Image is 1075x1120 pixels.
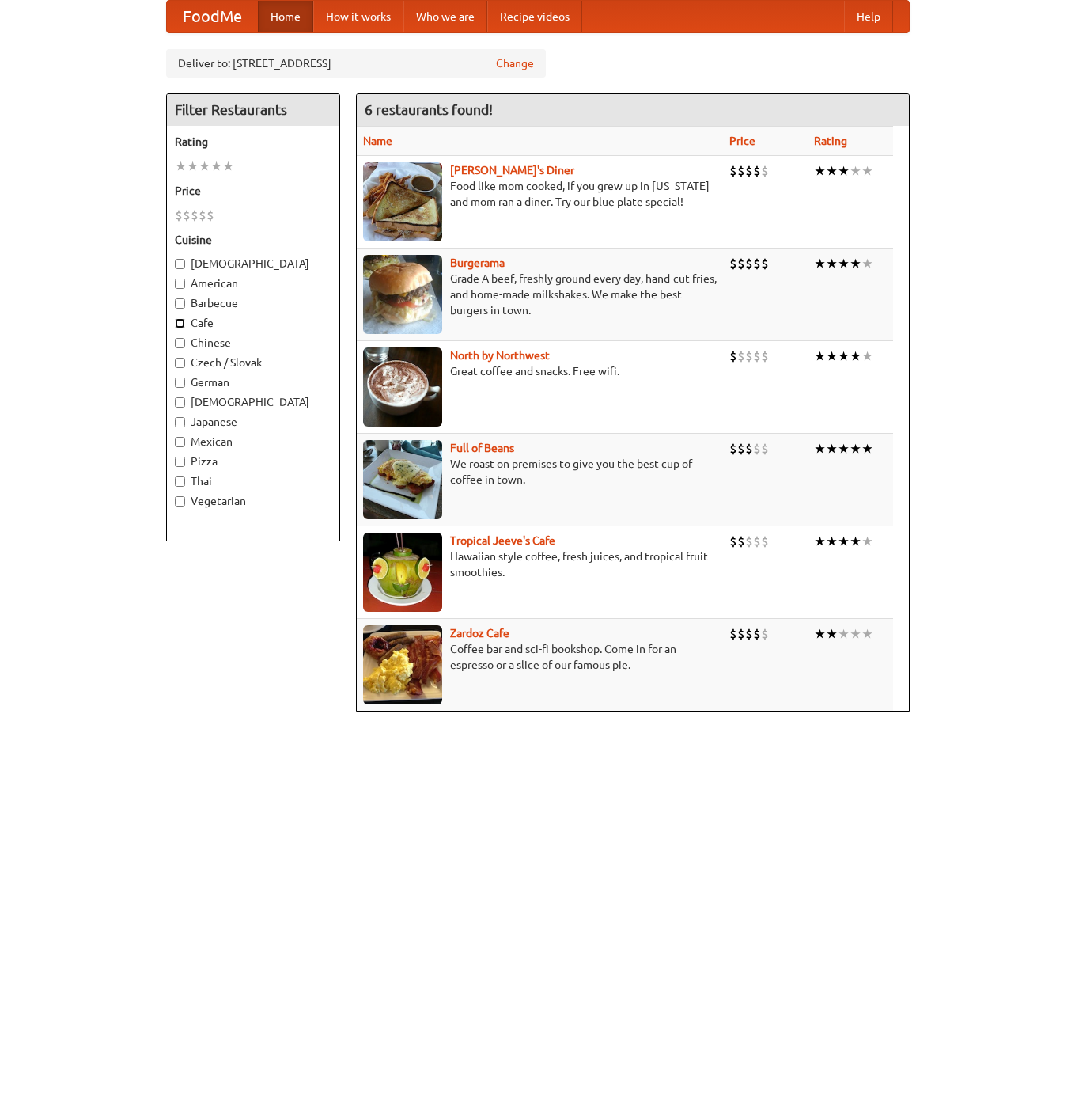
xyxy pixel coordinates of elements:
[861,440,873,457] li: ★
[363,363,717,379] p: Great coffee and snacks. Free wifi.
[729,162,737,180] li: $
[814,135,847,147] a: Rating
[222,158,234,175] li: ★
[737,533,745,550] li: $
[363,641,717,673] p: Coffee bar and sci-fi bookshop. Come in for an espresso or a slice of our famous pie.
[737,625,745,643] li: $
[175,397,185,408] input: [DEMOGRAPHIC_DATA]
[496,55,534,71] a: Change
[814,440,826,457] li: ★
[450,534,555,547] a: Tropical Jeeve's Cafe
[737,162,745,180] li: $
[729,440,737,457] li: $
[838,347,850,365] li: ★
[826,625,838,643] li: ★
[175,358,185,368] input: Czech / Slovak
[838,625,850,643] li: ★
[753,162,761,180] li: $
[175,318,185,328] input: Cafe
[753,440,761,457] li: $
[363,135,392,147] a: Name
[175,134,331,150] h5: Rating
[838,255,850,272] li: ★
[175,476,185,487] input: Thai
[450,256,505,269] a: Burgerama
[363,456,717,488] p: We roast on premises to give you the best cup of coffee in town.
[450,164,574,177] a: [PERSON_NAME]'s Diner
[167,1,258,32] a: FoodMe
[363,178,717,210] p: Food like mom cooked, if you grew up in [US_STATE] and mom ran a diner. Try our blue plate special!
[175,437,185,447] input: Mexican
[850,440,861,457] li: ★
[745,533,753,550] li: $
[363,549,717,580] p: Hawaiian style coffee, fresh juices, and tropical fruit smoothies.
[450,627,509,640] b: Zardoz Cafe
[175,298,185,309] input: Barbecue
[861,625,873,643] li: ★
[191,207,199,224] li: $
[729,625,737,643] li: $
[838,440,850,457] li: ★
[175,275,331,291] label: American
[183,207,191,224] li: $
[761,440,769,457] li: $
[166,49,546,78] div: Deliver to: [STREET_ADDRESS]
[175,295,331,311] label: Barbecue
[838,533,850,550] li: ★
[737,255,745,272] li: $
[753,625,761,643] li: $
[206,207,214,224] li: $
[487,1,582,32] a: Recipe videos
[175,374,331,390] label: German
[826,347,838,365] li: ★
[363,440,442,519] img: beans.jpg
[175,493,331,509] label: Vegetarian
[175,158,187,175] li: ★
[838,162,850,180] li: ★
[175,496,185,507] input: Vegetarian
[175,279,185,289] input: American
[175,417,185,427] input: Japanese
[175,378,185,388] input: German
[745,162,753,180] li: $
[761,162,769,180] li: $
[826,162,838,180] li: ★
[199,158,210,175] li: ★
[175,457,185,467] input: Pizza
[210,158,222,175] li: ★
[403,1,487,32] a: Who we are
[175,454,331,469] label: Pizza
[814,347,826,365] li: ★
[814,162,826,180] li: ★
[175,338,185,348] input: Chinese
[729,255,737,272] li: $
[175,414,331,430] label: Japanese
[745,440,753,457] li: $
[814,533,826,550] li: ★
[450,349,550,362] a: North by Northwest
[363,271,717,318] p: Grade A beef, freshly ground every day, hand-cut fries, and home-made milkshakes. We make the bes...
[187,158,199,175] li: ★
[814,625,826,643] li: ★
[737,347,745,365] li: $
[450,442,514,454] a: Full of Beans
[814,255,826,272] li: ★
[258,1,313,32] a: Home
[761,533,769,550] li: $
[753,347,761,365] li: $
[175,256,331,271] label: [DEMOGRAPHIC_DATA]
[313,1,403,32] a: How it works
[737,440,745,457] li: $
[365,102,493,117] ng-pluralize: 6 restaurants found!
[729,533,737,550] li: $
[363,162,442,241] img: sallys.jpg
[761,625,769,643] li: $
[729,135,755,147] a: Price
[826,440,838,457] li: ★
[363,255,442,334] img: burgerama.jpg
[729,347,737,365] li: $
[175,259,185,269] input: [DEMOGRAPHIC_DATA]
